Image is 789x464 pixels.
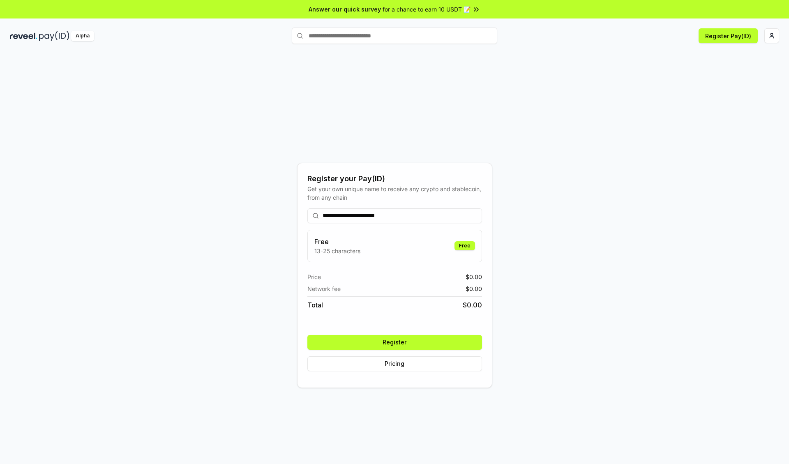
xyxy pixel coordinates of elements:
[307,173,482,185] div: Register your Pay(ID)
[39,31,69,41] img: pay_id
[463,300,482,310] span: $ 0.00
[699,28,758,43] button: Register Pay(ID)
[466,284,482,293] span: $ 0.00
[307,335,482,350] button: Register
[307,284,341,293] span: Network fee
[454,241,475,250] div: Free
[466,272,482,281] span: $ 0.00
[314,247,360,255] p: 13-25 characters
[307,185,482,202] div: Get your own unique name to receive any crypto and stablecoin, from any chain
[307,300,323,310] span: Total
[307,356,482,371] button: Pricing
[309,5,381,14] span: Answer our quick survey
[10,31,37,41] img: reveel_dark
[314,237,360,247] h3: Free
[71,31,94,41] div: Alpha
[307,272,321,281] span: Price
[383,5,471,14] span: for a chance to earn 10 USDT 📝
